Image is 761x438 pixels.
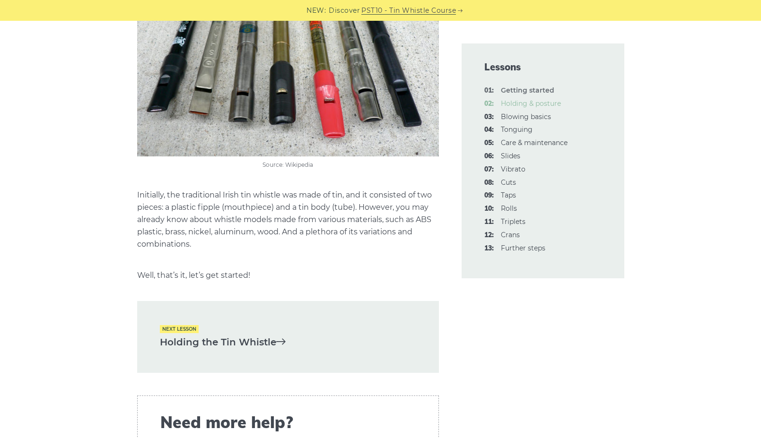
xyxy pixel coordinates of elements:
[501,191,516,199] a: 09:Taps
[484,243,494,254] span: 13:
[501,138,568,147] a: 05:Care & maintenance
[501,125,533,134] a: 04:Tonguing
[501,86,554,94] strong: Getting started
[137,269,439,282] p: Well, that’s it, let’s get started!
[501,217,525,226] a: 11:Triplets
[501,231,520,239] a: 12:Crans
[137,189,439,250] p: Initially, the traditional Irish tin whistle was made of tin, and it consisted of two pieces: a p...
[484,98,494,110] span: 02:
[484,230,494,241] span: 12:
[484,216,494,228] span: 11:
[484,164,494,175] span: 07:
[501,204,517,213] a: 10:Rolls
[306,5,326,16] span: NEW:
[137,160,439,170] figcaption: Source: Wikipedia
[484,60,602,74] span: Lessons
[484,85,494,96] span: 01:
[501,178,516,187] a: 08:Cuts
[329,5,360,16] span: Discover
[484,203,494,215] span: 10:
[501,112,551,121] a: 03:Blowing basics
[160,413,416,432] span: Need more help?
[501,152,520,160] a: 06:Slides
[484,124,494,136] span: 04:
[484,112,494,123] span: 03:
[160,325,199,333] span: Next lesson
[484,190,494,201] span: 09:
[361,5,456,16] a: PST10 - Tin Whistle Course
[484,151,494,162] span: 06:
[484,137,494,149] span: 05:
[501,165,525,173] a: 07:Vibrato
[501,99,561,108] a: 02:Holding & posture
[501,244,545,252] a: 13:Further steps
[160,335,416,350] a: Holding the Tin Whistle
[484,177,494,189] span: 08:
